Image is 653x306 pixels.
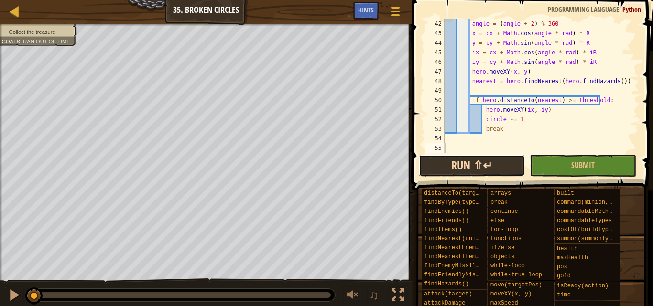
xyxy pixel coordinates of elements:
div: 42 [425,19,445,29]
span: if/else [490,244,514,251]
span: while-true loop [490,272,542,278]
button: Toggle fullscreen [388,286,407,306]
div: 43 [425,29,445,38]
span: distanceTo(target) [424,190,486,197]
button: Adjust volume [343,286,362,306]
span: Programming language [548,5,619,14]
span: attack(target) [424,291,472,297]
button: Submit [530,155,636,177]
span: findByType(type, units) [424,199,503,206]
span: : [20,38,23,44]
span: summon(summonType) [557,235,619,242]
span: break [490,199,508,206]
div: 53 [425,124,445,134]
span: findNearest(units) [424,235,486,242]
span: findItems() [424,226,462,233]
span: move(targetPos) [490,282,542,288]
span: findEnemies() [424,208,469,215]
span: built [557,190,574,197]
span: Python [622,5,641,14]
span: findFriendlyMissiles() [424,272,500,278]
span: findNearestItem() [424,253,482,260]
div: 51 [425,105,445,115]
div: 55 [425,143,445,153]
div: 52 [425,115,445,124]
div: 48 [425,76,445,86]
span: pos [557,264,567,270]
div: 50 [425,95,445,105]
div: 49 [425,86,445,95]
span: Hints [358,5,374,14]
span: findFriends() [424,217,469,224]
button: Run ⇧↵ [419,155,525,177]
span: time [557,292,571,298]
span: maxHealth [557,254,588,261]
span: Collect the treasure [9,29,55,35]
span: while-loop [490,263,525,269]
span: findEnemyMissiles() [424,263,490,269]
span: moveXY(x, y) [490,291,532,297]
span: ♫ [369,288,379,302]
button: Ctrl + P: Pause [5,286,24,306]
span: findNearestEnemy() [424,244,486,251]
div: 46 [425,57,445,67]
span: objects [490,253,514,260]
span: findHazards() [424,281,469,287]
button: Show game menu [383,2,407,24]
div: 47 [425,67,445,76]
span: Ran out of time [23,38,70,44]
button: ♫ [367,286,383,306]
span: Submit [571,160,595,170]
span: costOf(buildType) [557,226,615,233]
span: health [557,245,577,252]
span: gold [557,273,571,279]
span: functions [490,235,522,242]
span: isReady(action) [557,283,609,289]
div: 44 [425,38,445,48]
span: else [490,217,504,224]
span: : [619,5,622,14]
span: arrays [490,190,511,197]
li: Collect the treasure [1,28,71,36]
span: Goals [1,38,20,44]
span: commandableTypes [557,217,612,224]
span: for-loop [490,226,518,233]
div: 54 [425,134,445,143]
span: continue [490,208,518,215]
span: commandableMethods [557,208,619,215]
div: 45 [425,48,445,57]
